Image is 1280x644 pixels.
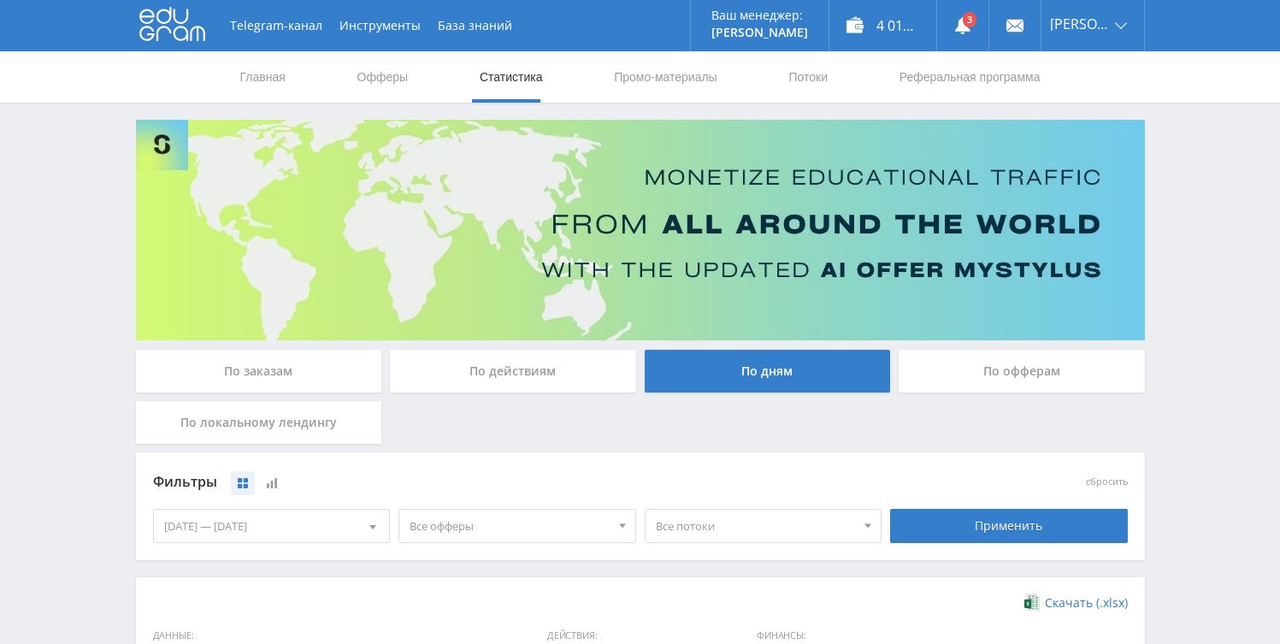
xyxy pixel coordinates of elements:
div: Применить [890,509,1128,543]
img: Banner [136,120,1145,340]
div: Фильтры [153,470,882,495]
div: По заказам [136,350,382,393]
div: [DATE] — [DATE] [154,510,390,542]
img: xlsx [1024,594,1039,611]
span: Все потоки [656,510,856,542]
p: Ваш менеджер: [711,9,808,22]
div: По локальному лендингу [136,401,382,444]
a: Потоки [787,51,829,103]
div: По дням [645,350,891,393]
span: [PERSON_NAME] [1050,17,1110,31]
div: По действиям [390,350,636,393]
a: Промо-материалы [612,51,718,103]
a: Реферальная программа [898,51,1042,103]
div: По офферам [899,350,1145,393]
span: Скачать (.xlsx) [1045,596,1128,610]
a: Статистика [478,51,545,103]
a: Главная [239,51,287,103]
a: Офферы [356,51,410,103]
span: Все офферы [410,510,610,542]
button: сбросить [1086,476,1128,487]
a: Скачать (.xlsx) [1024,594,1127,612]
p: [PERSON_NAME] [711,26,808,39]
